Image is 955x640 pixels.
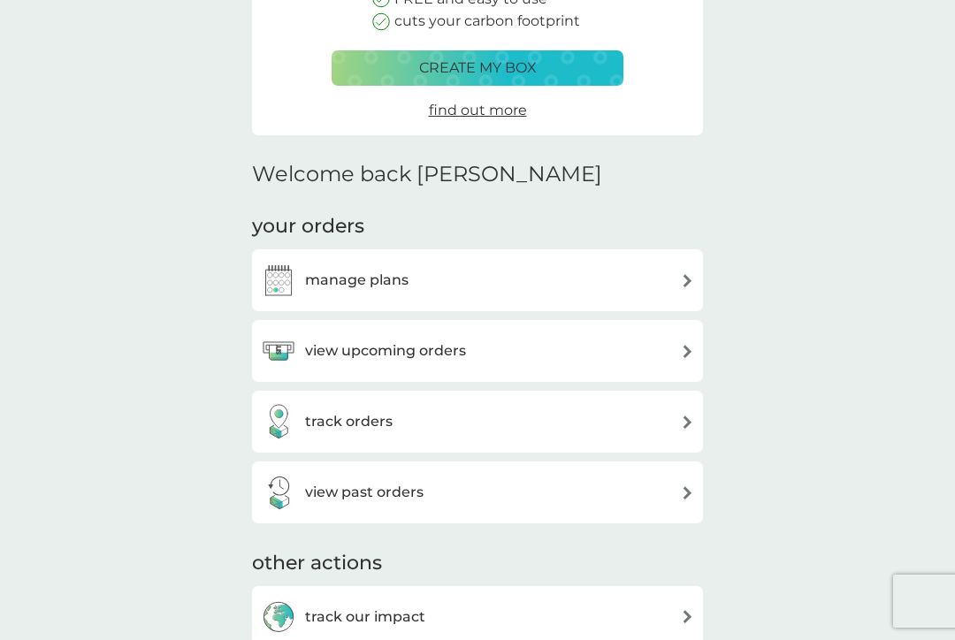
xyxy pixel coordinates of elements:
[681,610,694,623] img: arrow right
[305,481,424,504] h3: view past orders
[305,606,425,629] h3: track our impact
[681,415,694,429] img: arrow right
[252,162,602,187] h2: Welcome back [PERSON_NAME]
[419,57,537,80] p: create my box
[252,213,364,240] h3: your orders
[681,345,694,358] img: arrow right
[305,269,409,292] h3: manage plans
[394,10,580,33] p: cuts your carbon footprint
[681,486,694,499] img: arrow right
[429,99,527,122] a: find out more
[252,550,382,577] h3: other actions
[681,274,694,287] img: arrow right
[332,50,623,86] button: create my box
[305,339,466,362] h3: view upcoming orders
[305,410,393,433] h3: track orders
[429,102,527,118] span: find out more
